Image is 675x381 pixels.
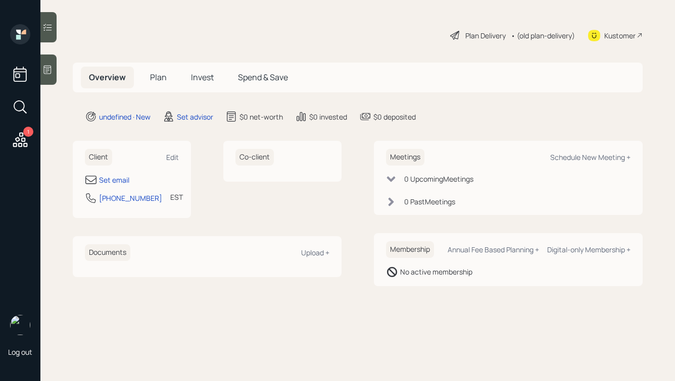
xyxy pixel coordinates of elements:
[150,72,167,83] span: Plan
[550,152,631,162] div: Schedule New Meeting +
[191,72,214,83] span: Invest
[404,174,473,184] div: 0 Upcoming Meeting s
[170,192,183,202] div: EST
[404,196,455,207] div: 0 Past Meeting s
[386,241,434,258] h6: Membership
[10,315,30,335] img: hunter_neumayer.jpg
[547,245,631,254] div: Digital-only Membership +
[8,347,32,357] div: Log out
[99,112,151,122] div: undefined · New
[23,127,33,137] div: 1
[166,152,179,162] div: Edit
[465,30,506,41] div: Plan Delivery
[177,112,213,122] div: Set advisor
[238,72,288,83] span: Spend & Save
[235,149,274,166] h6: Co-client
[85,149,112,166] h6: Client
[99,175,129,185] div: Set email
[400,266,472,277] div: No active membership
[386,149,424,166] h6: Meetings
[99,193,162,203] div: [PHONE_NUMBER]
[309,112,347,122] div: $0 invested
[373,112,416,122] div: $0 deposited
[239,112,283,122] div: $0 net-worth
[604,30,636,41] div: Kustomer
[301,248,329,257] div: Upload +
[89,72,126,83] span: Overview
[448,245,539,254] div: Annual Fee Based Planning +
[511,30,575,41] div: • (old plan-delivery)
[85,244,130,261] h6: Documents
